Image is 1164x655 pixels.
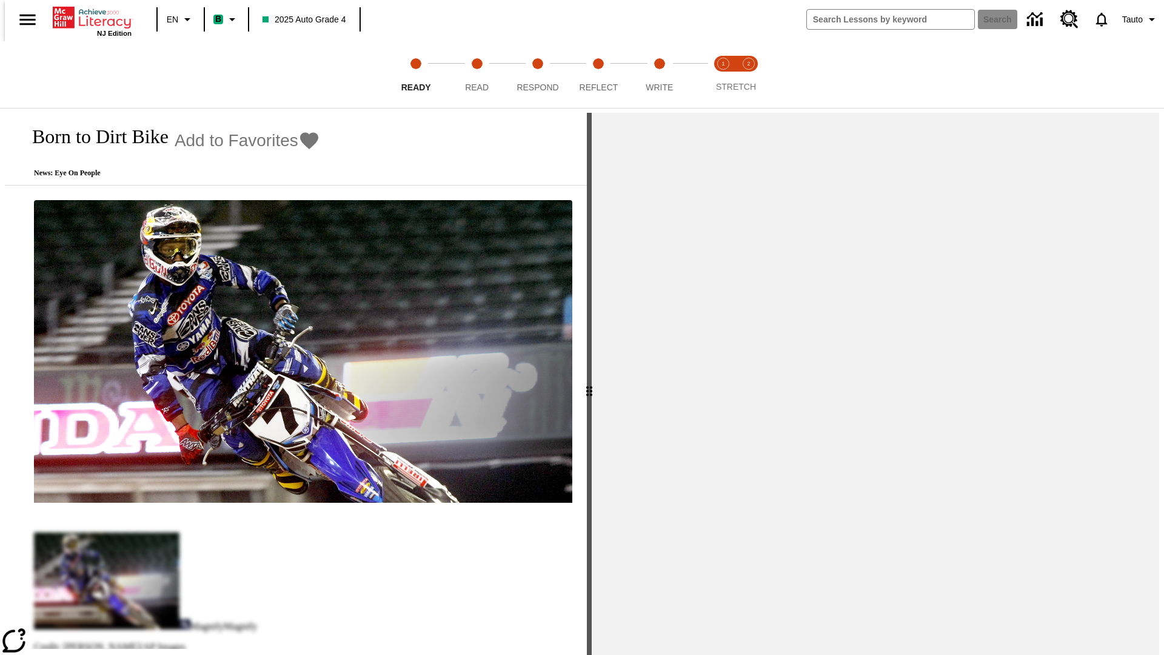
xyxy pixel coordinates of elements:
[161,8,200,30] button: Language: EN, Select a language
[624,41,695,108] button: Write step 5 of 5
[807,10,974,29] input: search field
[1117,8,1164,30] button: Profile/Settings
[1122,13,1143,26] span: Tauto
[5,113,587,649] div: reading
[721,61,724,67] text: 1
[441,41,512,108] button: Read step 2 of 5
[1086,4,1117,35] a: Notifications
[731,41,766,108] button: Stretch Respond step 2 of 2
[34,200,572,503] img: Motocross racer James Stewart flies through the air on his dirt bike.
[587,113,592,655] div: Press Enter or Spacebar and then press right and left arrow keys to move the slider
[215,12,221,27] span: B
[1020,3,1053,36] a: Data Center
[175,131,298,150] span: Add to Favorites
[563,41,634,108] button: Reflect step 4 of 5
[1053,3,1086,36] a: Resource Center, Will open in new tab
[747,61,750,67] text: 2
[10,2,45,38] button: Open side menu
[263,13,346,26] span: 2025 Auto Grade 4
[706,41,741,108] button: Stretch Read step 1 of 2
[167,13,178,26] span: EN
[646,82,673,92] span: Write
[465,82,489,92] span: Read
[19,169,320,178] p: News: Eye On People
[592,113,1159,655] div: activity
[209,8,244,30] button: Boost Class color is mint green. Change class color
[580,82,618,92] span: Reflect
[53,4,132,37] div: Home
[19,126,169,148] h1: Born to Dirt Bike
[517,82,558,92] span: Respond
[716,82,756,92] span: STRETCH
[175,130,320,151] button: Add to Favorites - Born to Dirt Bike
[503,41,573,108] button: Respond step 3 of 5
[381,41,451,108] button: Ready step 1 of 5
[401,82,431,92] span: Ready
[97,30,132,37] span: NJ Edition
